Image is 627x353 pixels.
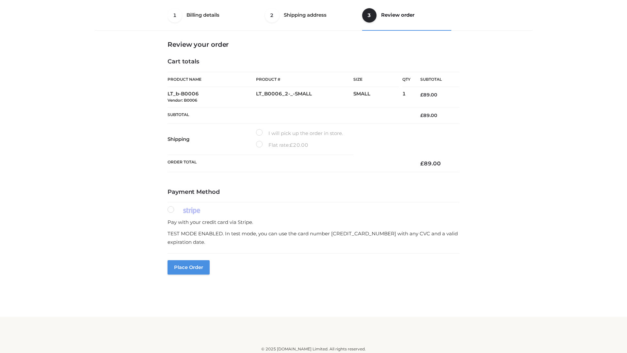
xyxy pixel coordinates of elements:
bdi: 20.00 [290,142,308,148]
td: 1 [402,87,410,108]
label: I will pick up the order in store. [256,129,343,138]
span: £ [420,112,423,118]
p: Pay with your credit card via Stripe. [168,218,459,227]
th: Product # [256,72,353,87]
small: Vendor: B0006 [168,98,197,103]
p: TEST MODE ENABLED. In test mode, you can use the card number [CREDIT_CARD_NUMBER] with any CVC an... [168,229,459,246]
th: Shipping [168,124,256,155]
th: Size [353,72,399,87]
h4: Cart totals [168,58,459,65]
span: £ [420,160,424,167]
button: Place order [168,260,210,275]
label: Flat rate: [256,141,308,149]
bdi: 89.00 [420,160,441,167]
td: LT_b-B0006 [168,87,256,108]
h4: Payment Method [168,189,459,196]
td: SMALL [353,87,402,108]
th: Subtotal [168,107,410,123]
bdi: 89.00 [420,112,437,118]
span: £ [290,142,293,148]
th: Order Total [168,155,410,172]
th: Qty [402,72,410,87]
h3: Review your order [168,41,459,48]
bdi: 89.00 [420,92,437,98]
th: Product Name [168,72,256,87]
th: Subtotal [410,72,459,87]
td: LT_B0006_2-_-SMALL [256,87,353,108]
span: £ [420,92,423,98]
div: © 2025 [DOMAIN_NAME] Limited. All rights reserved. [97,346,530,352]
